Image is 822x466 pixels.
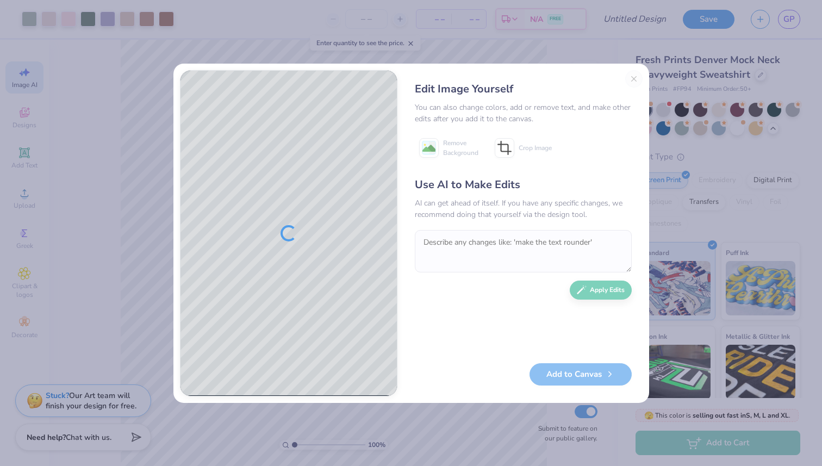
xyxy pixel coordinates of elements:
div: Use AI to Make Edits [415,177,632,193]
div: You can also change colors, add or remove text, and make other edits after you add it to the canvas. [415,102,632,125]
span: Crop Image [519,143,552,153]
div: AI can get ahead of itself. If you have any specific changes, we recommend doing that yourself vi... [415,197,632,220]
div: Edit Image Yourself [415,81,632,97]
span: Remove Background [443,138,478,158]
button: Crop Image [490,134,558,161]
button: Remove Background [415,134,483,161]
